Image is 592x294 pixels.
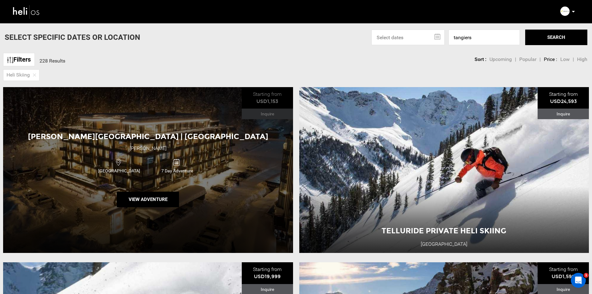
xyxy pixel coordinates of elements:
[515,56,516,63] li: |
[33,73,36,77] img: close-icon.png
[148,168,206,174] span: 7 Day Adventure
[560,7,570,16] img: bce35a57f002339d0472b514330e267c.png
[130,145,167,152] div: [PERSON_NAME]
[525,30,587,45] button: SEARCH
[489,56,512,62] span: Upcoming
[117,192,179,207] button: View Adventure
[28,132,268,141] span: [PERSON_NAME][GEOGRAPHIC_DATA] | [GEOGRAPHIC_DATA]
[519,56,536,62] span: Popular
[3,53,35,66] a: Filters
[371,30,445,45] input: Select dates
[573,56,574,63] li: |
[7,57,13,63] img: btn-icon.svg
[90,168,148,174] span: [GEOGRAPHIC_DATA]
[584,273,589,278] span: 1
[7,72,30,79] span: Heli Skiing
[571,273,586,288] iframe: Intercom live chat
[475,56,486,63] li: Sort :
[5,32,140,43] p: Select Specific Dates Or Location
[560,56,570,62] span: Low
[12,3,40,20] img: heli-logo
[39,58,65,64] span: 228 Results
[544,56,557,63] li: Price :
[539,56,541,63] li: |
[577,56,587,62] span: High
